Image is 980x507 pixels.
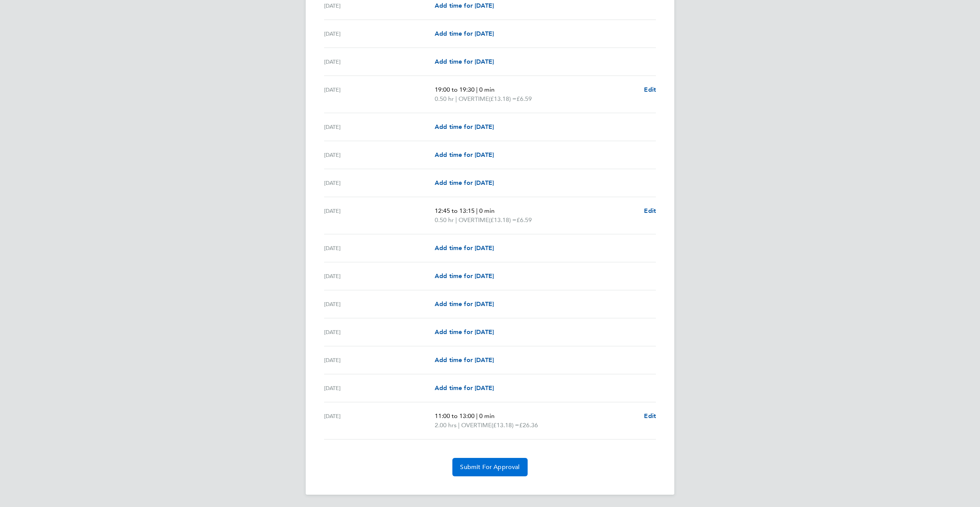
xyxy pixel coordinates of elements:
[435,384,494,392] span: Add time for [DATE]
[435,244,494,253] a: Add time for [DATE]
[476,207,478,214] span: |
[435,2,494,9] span: Add time for [DATE]
[324,85,435,104] div: [DATE]
[458,421,460,429] span: |
[479,86,495,93] span: 0 min
[435,300,494,309] a: Add time for [DATE]
[324,272,435,281] div: [DATE]
[435,328,494,337] a: Add time for [DATE]
[492,421,519,429] span: (£13.18) =
[459,94,489,104] span: OVERTIME
[435,58,494,65] span: Add time for [DATE]
[435,328,494,336] span: Add time for [DATE]
[435,272,494,280] span: Add time for [DATE]
[479,412,495,420] span: 0 min
[435,179,494,186] span: Add time for [DATE]
[435,150,494,160] a: Add time for [DATE]
[455,95,457,102] span: |
[435,178,494,188] a: Add time for [DATE]
[489,95,516,102] span: (£13.18) =
[644,85,656,94] a: Edit
[324,244,435,253] div: [DATE]
[324,122,435,132] div: [DATE]
[489,216,516,224] span: (£13.18) =
[435,95,454,102] span: 0.50 hr
[435,412,475,420] span: 11:00 to 13:00
[435,356,494,364] span: Add time for [DATE]
[435,86,475,93] span: 19:00 to 19:30
[435,272,494,281] a: Add time for [DATE]
[324,29,435,38] div: [DATE]
[324,206,435,225] div: [DATE]
[435,356,494,365] a: Add time for [DATE]
[324,300,435,309] div: [DATE]
[644,207,656,214] span: Edit
[435,421,457,429] span: 2.00 hrs
[324,1,435,10] div: [DATE]
[476,86,478,93] span: |
[516,216,532,224] span: £6.59
[324,384,435,393] div: [DATE]
[461,421,492,430] span: OVERTIME
[435,1,494,10] a: Add time for [DATE]
[479,207,495,214] span: 0 min
[644,86,656,93] span: Edit
[435,300,494,308] span: Add time for [DATE]
[452,458,527,476] button: Submit For Approval
[324,57,435,66] div: [DATE]
[644,412,656,420] span: Edit
[324,412,435,430] div: [DATE]
[455,216,457,224] span: |
[324,356,435,365] div: [DATE]
[435,30,494,37] span: Add time for [DATE]
[519,421,538,429] span: £26.36
[435,384,494,393] a: Add time for [DATE]
[435,29,494,38] a: Add time for [DATE]
[644,412,656,421] a: Edit
[324,328,435,337] div: [DATE]
[435,122,494,132] a: Add time for [DATE]
[435,216,454,224] span: 0.50 hr
[435,207,475,214] span: 12:45 to 13:15
[324,150,435,160] div: [DATE]
[516,95,532,102] span: £6.59
[435,151,494,158] span: Add time for [DATE]
[435,57,494,66] a: Add time for [DATE]
[644,206,656,216] a: Edit
[476,412,478,420] span: |
[460,463,520,471] span: Submit For Approval
[435,244,494,252] span: Add time for [DATE]
[324,178,435,188] div: [DATE]
[435,123,494,130] span: Add time for [DATE]
[459,216,489,225] span: OVERTIME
